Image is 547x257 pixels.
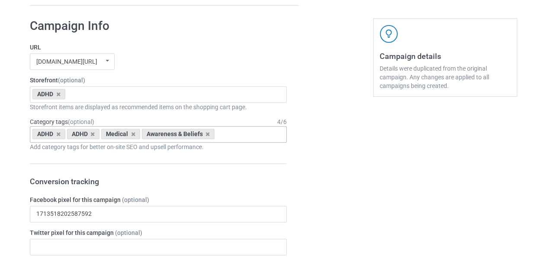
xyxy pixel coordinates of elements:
div: ADHD [32,129,65,139]
div: Storefront items are displayed as recommended items on the shopping cart page. [30,103,287,111]
h3: Conversion tracking [30,176,287,186]
img: svg+xml;base64,PD94bWwgdmVyc2lvbj0iMS4wIiBlbmNvZGluZz0iVVRGLTgiPz4KPHN2ZyB3aWR0aD0iNDJweCIgaGVpZ2... [380,25,398,43]
span: (optional) [115,229,142,236]
label: Storefront [30,76,287,85]
label: Twitter pixel for this campaign [30,228,287,237]
div: ADHD [32,89,65,99]
span: (optional) [58,77,85,84]
div: ADHD [67,129,100,139]
div: Medical [101,129,140,139]
h3: Campaign details [380,51,511,61]
label: URL [30,43,287,52]
label: Facebook pixel for this campaign [30,195,287,204]
div: Details were duplicated from the original campaign. Any changes are applied to all campaigns bein... [380,64,511,90]
span: (optional) [122,196,149,203]
div: Awareness & Beliefs [142,129,215,139]
div: Add category tags for better on-site SEO and upsell performance. [30,143,287,151]
div: [DOMAIN_NAME][URL] [36,59,97,65]
span: (optional) [68,118,94,125]
div: 4 / 6 [277,117,287,126]
h1: Campaign Info [30,18,287,34]
label: Category tags [30,117,94,126]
